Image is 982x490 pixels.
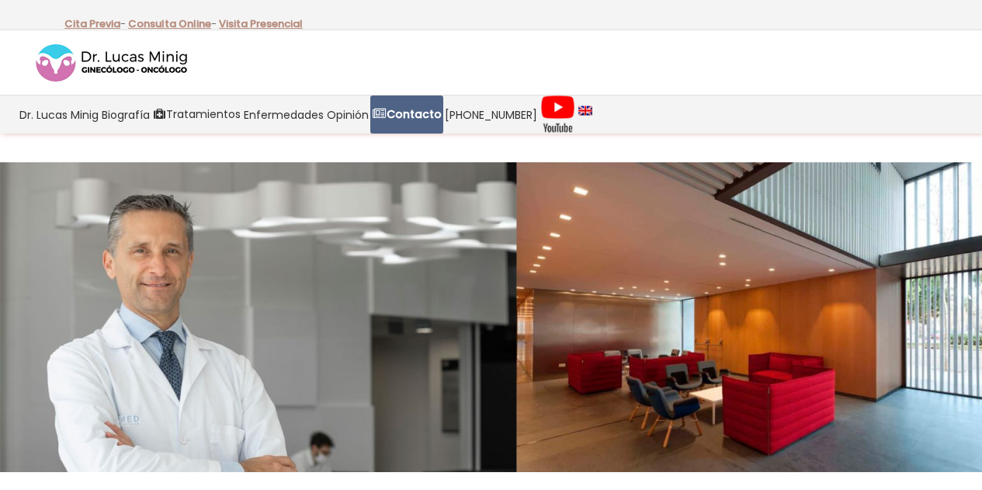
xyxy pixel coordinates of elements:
a: Visita Presencial [219,16,303,31]
a: language english [577,96,594,134]
a: Videos Youtube Ginecología [539,96,577,134]
a: [PHONE_NUMBER] [443,96,539,134]
span: Dr. Lucas Minig [19,106,99,123]
a: Contacto [370,96,443,134]
p: - [64,14,126,34]
span: Opinión [327,106,369,123]
a: Biografía [100,96,151,134]
img: language english [578,106,592,115]
span: Tratamientos [166,106,241,123]
a: Dr. Lucas Minig [18,96,100,134]
a: Consulta Online [128,16,211,31]
a: Enfermedades [242,96,325,134]
a: Opinión [325,96,370,134]
a: Cita Previa [64,16,120,31]
span: [PHONE_NUMBER] [445,106,537,123]
img: Videos Youtube Ginecología [540,95,575,134]
p: - [128,14,217,34]
a: Tratamientos [151,96,242,134]
span: Enfermedades [244,106,324,123]
strong: Contacto [387,106,442,122]
span: Biografía [102,106,150,123]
